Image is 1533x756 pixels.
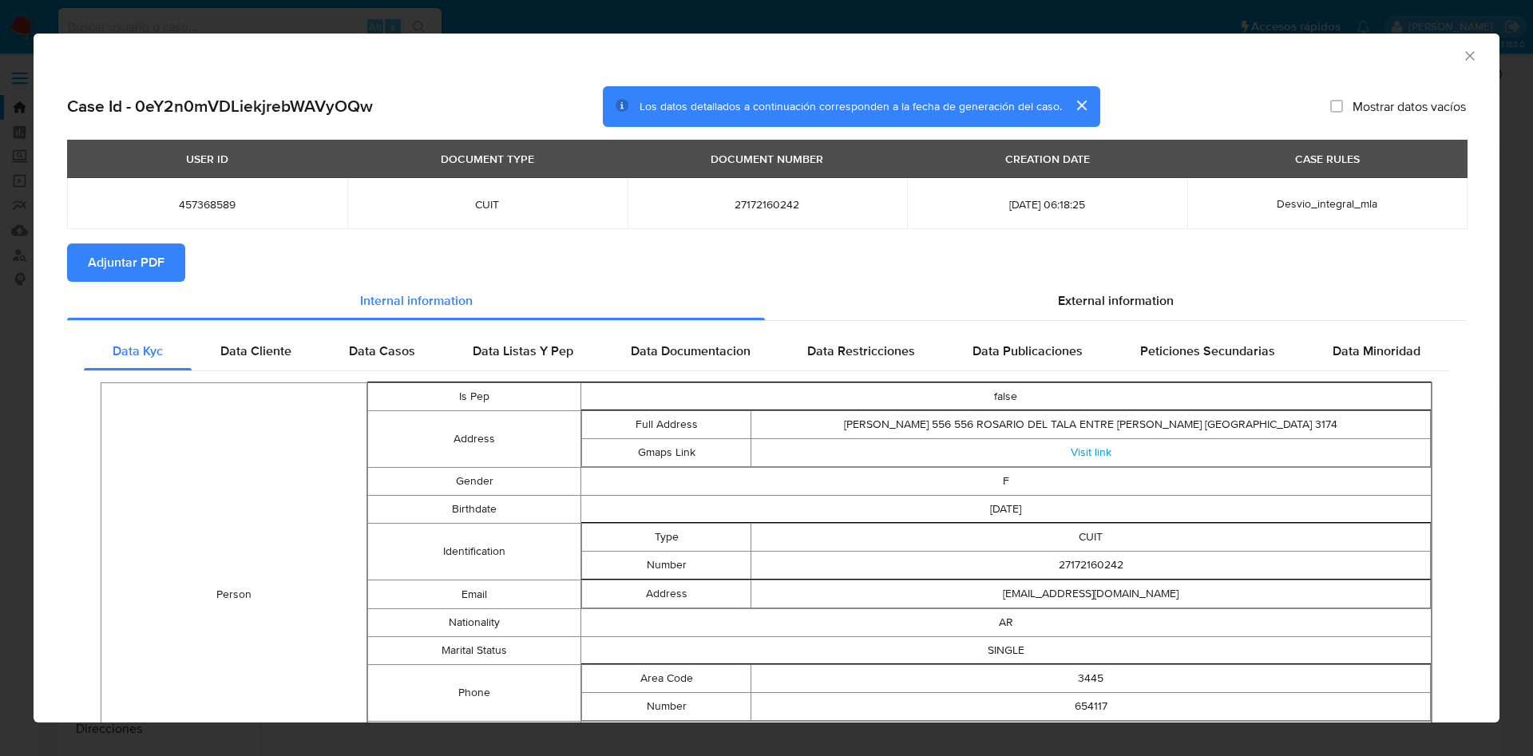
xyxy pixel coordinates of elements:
[368,410,580,467] td: Address
[972,342,1083,360] span: Data Publicaciones
[581,580,751,608] td: Address
[996,145,1099,172] div: CREATION DATE
[176,145,238,172] div: USER ID
[751,580,1431,608] td: [EMAIL_ADDRESS][DOMAIN_NAME]
[640,98,1062,114] span: Los datos detallados a continuación corresponden a la fecha de generación del caso.
[34,34,1499,722] div: closure-recommendation-modal
[366,197,608,212] span: CUIT
[368,664,580,721] td: Phone
[368,608,580,636] td: Nationality
[581,438,751,466] td: Gmaps Link
[1330,100,1343,113] input: Mostrar datos vacíos
[751,523,1431,551] td: CUIT
[67,282,1466,320] div: Detailed info
[368,721,580,749] td: Is Regulated Entity
[1140,342,1275,360] span: Peticiones Secundarias
[368,467,580,495] td: Gender
[581,551,751,579] td: Number
[751,692,1431,720] td: 654117
[1062,86,1100,125] button: cerrar
[631,342,751,360] span: Data Documentacion
[67,243,185,282] button: Adjuntar PDF
[431,145,544,172] div: DOCUMENT TYPE
[368,523,580,580] td: Identification
[581,692,751,720] td: Number
[581,523,751,551] td: Type
[86,197,328,212] span: 457368589
[647,197,889,212] span: 27172160242
[360,291,473,310] span: Internal information
[368,382,580,410] td: Is Pep
[349,342,415,360] span: Data Casos
[580,608,1431,636] td: AR
[580,636,1431,664] td: SINGLE
[84,332,1449,370] div: Detailed internal info
[67,96,373,117] h2: Case Id - 0eY2n0mVDLiekjrebWAVyOQw
[113,342,163,360] span: Data Kyc
[580,467,1431,495] td: F
[473,342,573,360] span: Data Listas Y Pep
[701,145,833,172] div: DOCUMENT NUMBER
[1058,291,1174,310] span: External information
[368,636,580,664] td: Marital Status
[751,664,1431,692] td: 3445
[368,580,580,608] td: Email
[581,410,751,438] td: Full Address
[1333,342,1420,360] span: Data Minoridad
[1277,196,1377,212] span: Desvio_integral_mla
[1285,145,1369,172] div: CASE RULES
[580,382,1431,410] td: false
[807,342,915,360] span: Data Restricciones
[1071,444,1111,460] a: Visit link
[751,551,1431,579] td: 27172160242
[220,342,291,360] span: Data Cliente
[580,495,1431,523] td: [DATE]
[581,664,751,692] td: Area Code
[926,197,1168,212] span: [DATE] 06:18:25
[751,410,1431,438] td: [PERSON_NAME] 556 556 ROSARIO DEL TALA ENTRE [PERSON_NAME] [GEOGRAPHIC_DATA] 3174
[580,721,1431,749] td: false
[1462,48,1476,62] button: Cerrar ventana
[368,495,580,523] td: Birthdate
[1353,98,1466,114] span: Mostrar datos vacíos
[88,245,164,280] span: Adjuntar PDF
